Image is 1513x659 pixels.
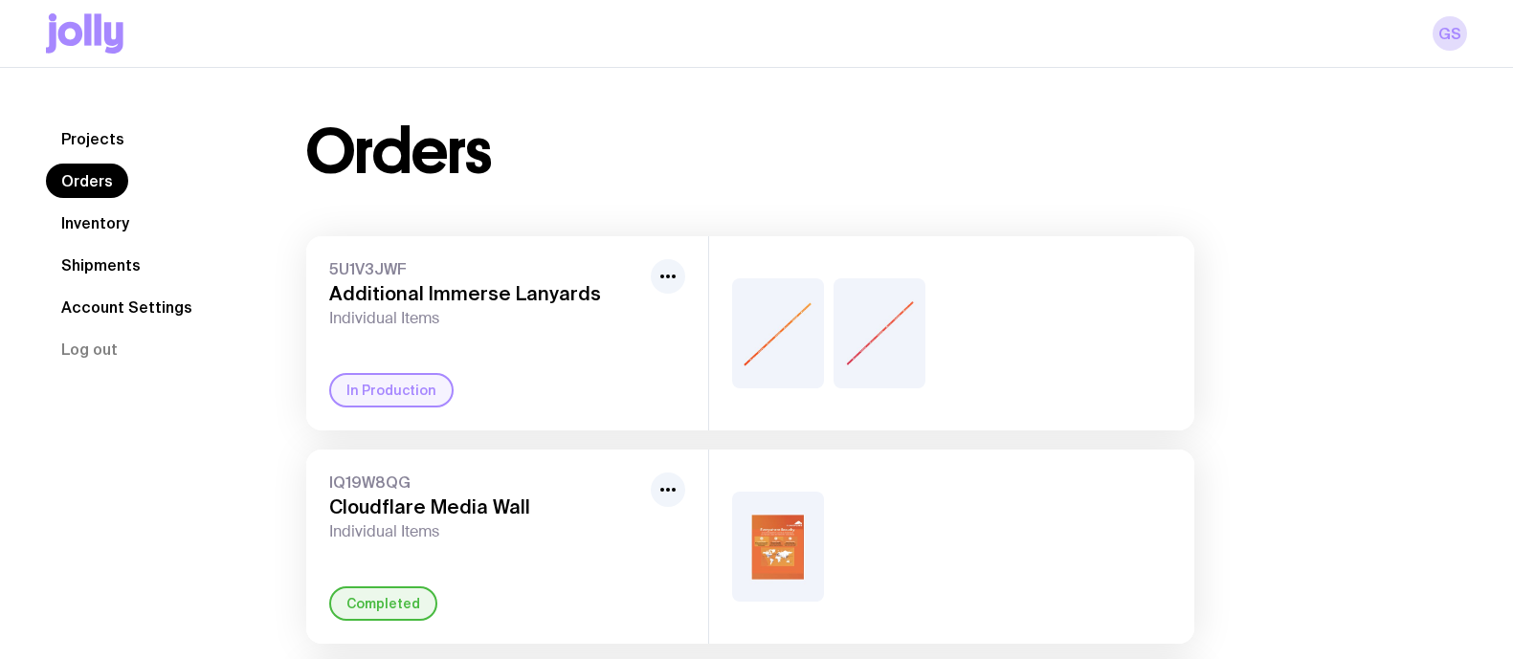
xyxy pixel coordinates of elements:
[329,522,643,541] span: Individual Items
[329,259,643,278] span: 5U1V3JWF
[329,373,454,407] div: In Production
[329,282,643,305] h3: Additional Immerse Lanyards
[46,248,156,282] a: Shipments
[329,309,643,328] span: Individual Items
[46,332,133,366] button: Log out
[46,121,140,156] a: Projects
[329,586,437,621] div: Completed
[329,495,643,518] h3: Cloudflare Media Wall
[329,472,643,492] span: IQ19W8QG
[46,164,128,198] a: Orders
[46,206,145,240] a: Inventory
[1433,16,1467,51] a: GS
[306,121,491,183] h1: Orders
[46,290,208,324] a: Account Settings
